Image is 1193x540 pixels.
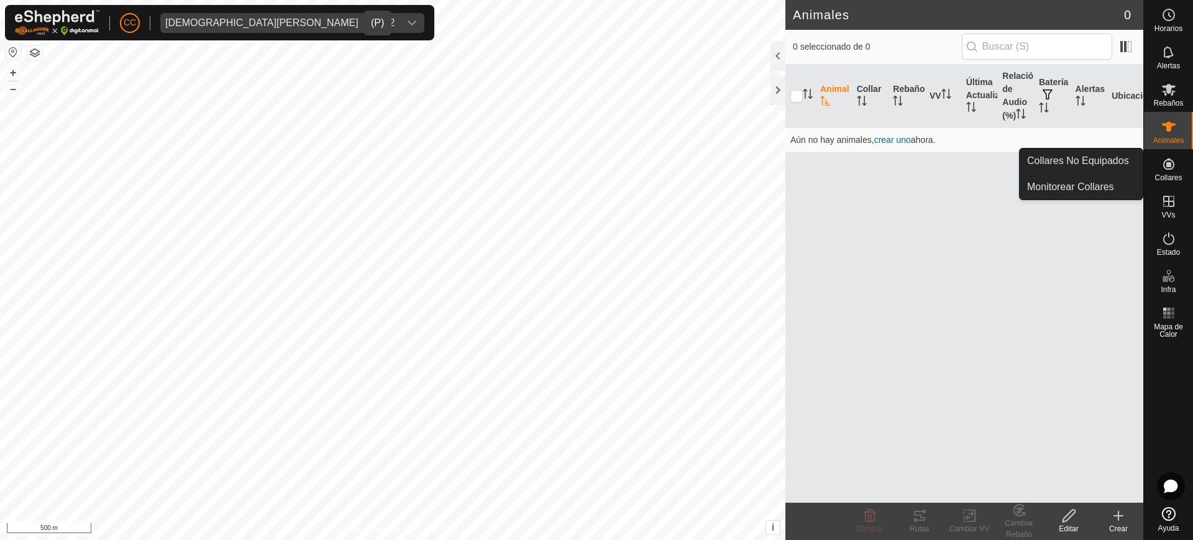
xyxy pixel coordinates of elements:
[925,65,961,128] th: VV
[785,127,1143,152] td: Aún no hay animales, ahora.
[400,13,424,33] div: dropdown trigger
[1161,211,1175,219] span: VVs
[941,91,951,101] p-sorticon: Activar para ordenar
[961,65,998,128] th: Última Actualización
[895,523,944,534] div: Rutas
[857,98,867,108] p-sorticon: Activar para ordenar
[329,524,400,535] a: Política de Privacidad
[1044,523,1094,534] div: Editar
[766,521,780,534] button: i
[6,45,21,60] button: Restablecer Mapa
[124,16,136,29] span: CC
[1161,286,1176,293] span: Infra
[27,45,42,60] button: Capas del Mapa
[15,10,99,35] img: Logo Gallagher
[1153,137,1184,144] span: Animales
[944,523,994,534] div: Cambiar VV
[1020,149,1143,173] a: Collares No Equipados
[874,135,911,145] span: crear uno
[1154,174,1182,181] span: Collares
[6,81,21,96] button: –
[1158,524,1179,532] span: Ayuda
[815,65,852,128] th: Animal
[772,522,774,533] span: i
[1153,99,1183,107] span: Rebaños
[1071,65,1107,128] th: Alertas
[856,524,883,533] span: Eliminar
[165,18,395,28] div: [DEMOGRAPHIC_DATA][PERSON_NAME] - 20962
[1157,62,1180,70] span: Alertas
[1094,523,1143,534] div: Crear
[1107,65,1143,128] th: Ubicación
[1157,249,1180,256] span: Estado
[1034,65,1071,128] th: Batería
[1144,502,1193,537] a: Ayuda
[1020,175,1143,199] a: Monitorear Collares
[415,524,457,535] a: Contáctenos
[888,65,925,128] th: Rebaño
[1016,111,1026,121] p-sorticon: Activar para ordenar
[803,91,813,101] p-sorticon: Activar para ordenar
[1076,98,1086,108] p-sorticon: Activar para ordenar
[893,98,903,108] p-sorticon: Activar para ordenar
[997,65,1034,128] th: Relación de Audio (%)
[1027,180,1114,194] span: Monitorear Collares
[1027,153,1129,168] span: Collares No Equipados
[793,7,1124,22] h2: Animales
[994,518,1044,540] div: Cambiar Rebaño
[1154,25,1182,32] span: Horarios
[160,13,400,33] span: Jesus Vicente Iglesias Casas - 20962
[6,65,21,80] button: +
[1147,323,1190,338] span: Mapa de Calor
[820,98,830,108] p-sorticon: Activar para ordenar
[793,40,962,53] span: 0 seleccionado de 0
[1124,6,1131,24] span: 0
[966,104,976,114] p-sorticon: Activar para ordenar
[852,65,889,128] th: Collar
[962,34,1112,60] input: Buscar (S)
[1039,104,1049,114] p-sorticon: Activar para ordenar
